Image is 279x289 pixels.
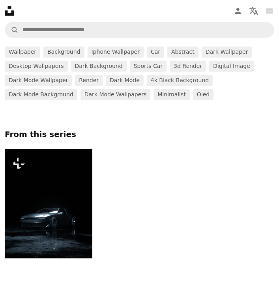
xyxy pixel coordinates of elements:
[71,61,127,72] a: dark background
[230,3,246,19] a: Log in / Sign up
[5,129,274,140] p: From this series
[5,89,77,100] a: dark mode background
[43,47,84,58] a: background
[5,22,274,38] form: Find visuals sitewide
[5,75,72,86] a: dark mode wallpaper
[106,75,144,86] a: dark mode
[246,3,262,19] button: Language
[81,89,151,100] a: dark mode wallpapers
[88,47,144,58] a: iphone wallpaper
[209,61,254,72] a: digital image
[75,75,103,86] a: render
[147,75,213,86] a: 4k black background
[5,47,40,58] a: wallpaper
[193,89,213,100] a: oled
[5,149,92,259] img: a car is parked in the dark on the pavement
[202,47,252,58] a: dark wallpaper
[5,23,19,38] button: Search Unsplash
[170,61,206,72] a: 3d render
[167,47,198,58] a: abstract
[5,61,68,72] a: desktop wallpapers
[147,47,164,58] a: car
[5,6,14,16] a: Home — Unsplash
[154,89,190,100] a: minimalist
[262,3,277,19] button: Menu
[5,200,92,207] a: a car is parked in the dark on the pavement
[130,61,167,72] a: sports car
